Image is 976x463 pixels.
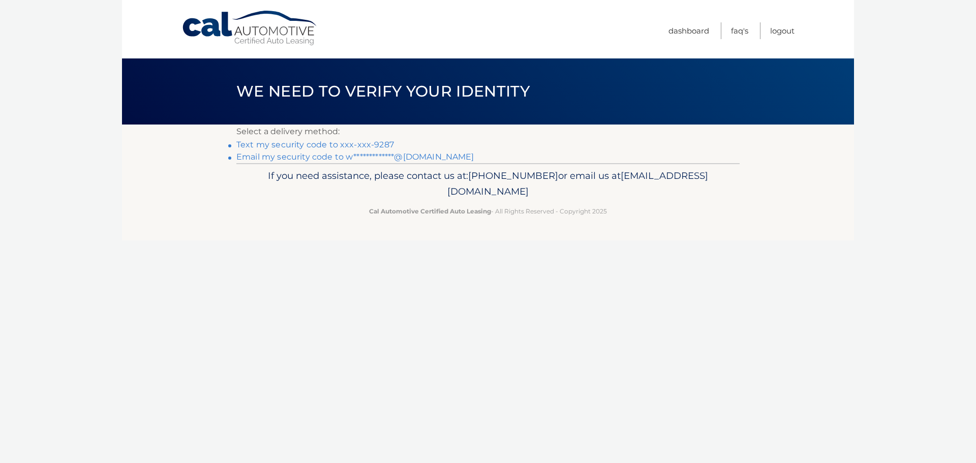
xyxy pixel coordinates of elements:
a: Dashboard [668,22,709,39]
a: Logout [770,22,795,39]
span: We need to verify your identity [236,82,530,101]
a: Cal Automotive [181,10,319,46]
p: If you need assistance, please contact us at: or email us at [243,168,733,200]
span: [PHONE_NUMBER] [468,170,558,181]
a: FAQ's [731,22,748,39]
strong: Cal Automotive Certified Auto Leasing [369,207,491,215]
a: Text my security code to xxx-xxx-9287 [236,140,394,149]
p: Select a delivery method: [236,125,740,139]
p: - All Rights Reserved - Copyright 2025 [243,206,733,217]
